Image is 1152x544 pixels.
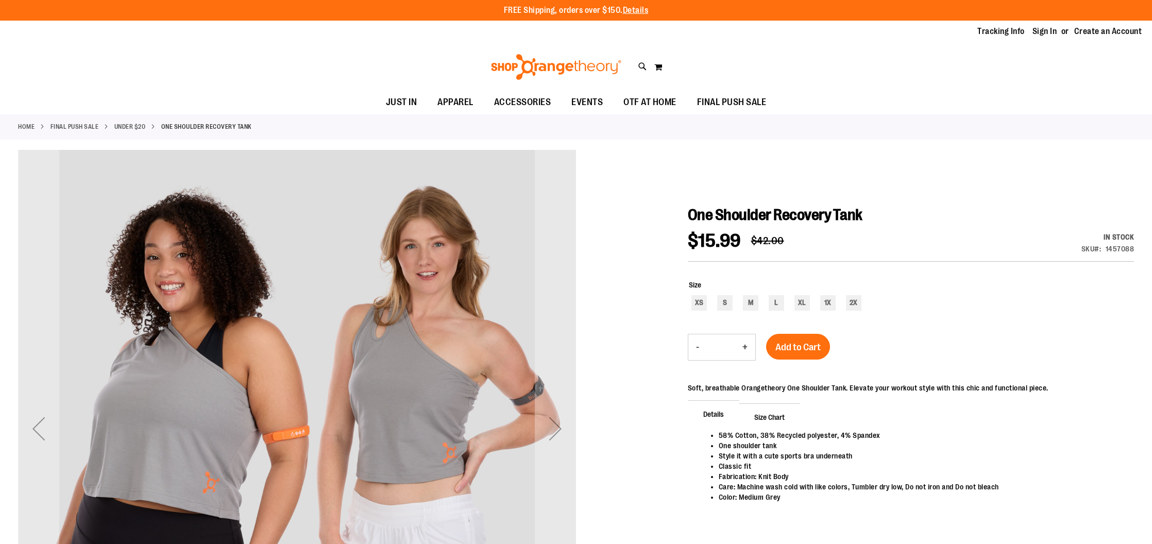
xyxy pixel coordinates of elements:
[1074,26,1142,37] a: Create an Account
[719,471,1124,482] li: Fabrication: Knit Body
[50,122,99,131] a: FINAL PUSH SALE
[766,334,830,360] button: Add to Cart
[494,91,551,114] span: ACCESSORIES
[820,295,836,311] div: 1X
[719,430,1124,440] li: 58% Cotton, 38% Recycled polyester, 4% Spandex
[769,295,784,311] div: L
[977,26,1025,37] a: Tracking Info
[707,335,735,360] input: Product quantity
[735,334,755,360] button: Increase product quantity
[688,334,707,360] button: Decrease product quantity
[717,295,733,311] div: S
[1106,244,1134,254] div: 1457088
[719,451,1124,461] li: Style it with a cute sports bra underneath
[719,440,1124,451] li: One shoulder tank
[623,91,676,114] span: OTF AT HOME
[794,295,810,311] div: XL
[687,91,777,114] a: FINAL PUSH SALE
[739,403,800,430] span: Size Chart
[427,91,484,114] a: APPAREL
[613,91,687,114] a: OTF AT HOME
[376,91,428,114] a: JUST IN
[688,230,741,251] span: $15.99
[18,122,35,131] a: Home
[691,295,707,311] div: XS
[688,383,1048,393] div: Soft, breathable Orangetheory One Shoulder Tank. Elevate your workout style with this chic and fu...
[719,482,1124,492] li: Care: Machine wash cold with like colors, Tumbler dry low, Do not iron and Do not bleach
[504,5,649,16] p: FREE Shipping, orders over $150.
[846,295,861,311] div: 2X
[1081,232,1134,242] div: Availability
[561,91,613,114] a: EVENTS
[743,295,758,311] div: M
[484,91,562,114] a: ACCESSORIES
[571,91,603,114] span: EVENTS
[751,235,784,247] span: $42.00
[719,461,1124,471] li: Classic fit
[623,6,649,15] a: Details
[161,122,251,131] strong: One Shoulder Recovery Tank
[1032,26,1057,37] a: Sign In
[489,54,623,80] img: Shop Orangetheory
[1081,232,1134,242] div: In stock
[386,91,417,114] span: JUST IN
[688,400,739,427] span: Details
[688,206,862,224] span: One Shoulder Recovery Tank
[697,91,767,114] span: FINAL PUSH SALE
[719,492,1124,502] li: Color: Medium Grey
[775,342,821,353] span: Add to Cart
[437,91,473,114] span: APPAREL
[1081,245,1102,253] strong: SKU
[114,122,146,131] a: Under $20
[689,281,701,289] span: Size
